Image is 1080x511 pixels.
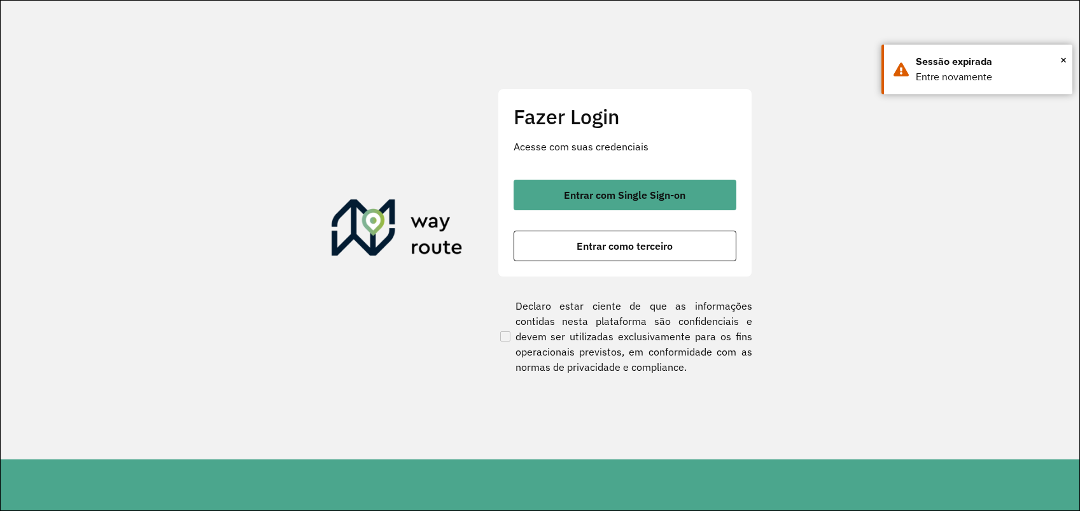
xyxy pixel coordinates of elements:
[916,69,1063,85] div: Entre novamente
[514,104,736,129] h2: Fazer Login
[916,54,1063,69] div: Sessão expirada
[1060,50,1067,69] button: Close
[514,180,736,210] button: button
[514,139,736,154] p: Acesse com suas credenciais
[564,190,685,200] span: Entrar com Single Sign-on
[1060,50,1067,69] span: ×
[498,298,752,375] label: Declaro estar ciente de que as informações contidas nesta plataforma são confidenciais e devem se...
[332,199,463,261] img: Roteirizador AmbevTech
[577,241,673,251] span: Entrar como terceiro
[514,231,736,261] button: button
